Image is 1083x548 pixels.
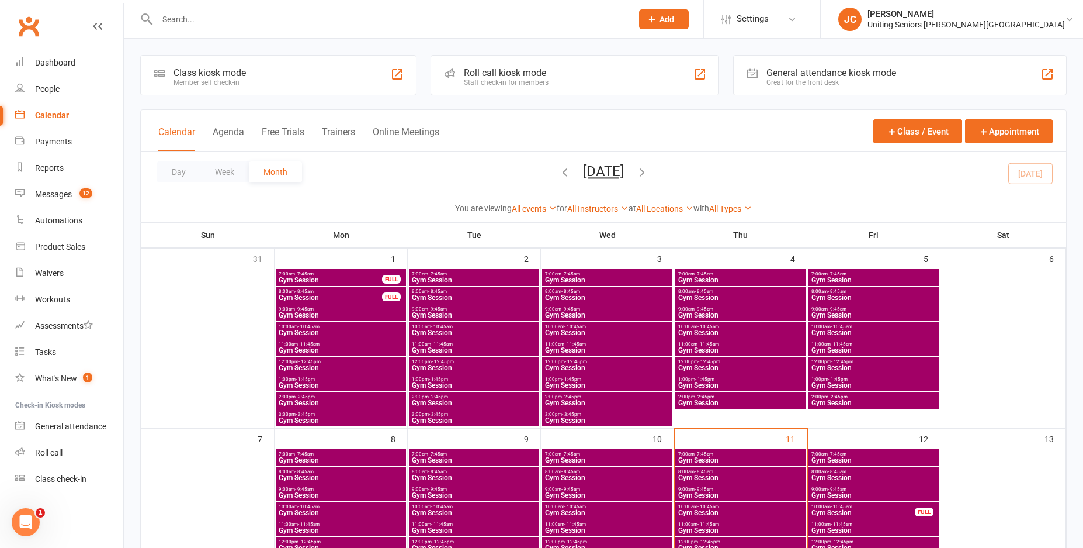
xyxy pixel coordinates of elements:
span: Gym Session [678,312,803,319]
span: 7:00am [544,271,670,277]
span: - 7:45am [561,452,580,457]
div: Member self check-in [173,78,246,87]
span: Gym Session [411,382,537,389]
span: - 9:45am [561,487,580,492]
span: Gym Session [678,364,803,371]
div: JC [838,8,862,31]
span: Gym Session [411,294,537,301]
div: Product Sales [35,242,85,251]
a: Tasks [15,339,123,366]
th: Mon [275,223,408,247]
span: - 2:45pm [429,394,448,399]
th: Wed [541,223,674,247]
span: 7:00am [278,452,404,457]
span: - 8:45am [695,469,713,474]
span: 3:00pm [278,412,404,417]
span: 11:00am [278,342,404,347]
span: Gym Session [278,347,404,354]
div: Uniting Seniors [PERSON_NAME][GEOGRAPHIC_DATA] [867,19,1065,30]
span: Gym Session [811,277,936,284]
span: - 8:45am [295,469,314,474]
span: Gym Session [544,364,670,371]
div: What's New [35,374,77,383]
a: Calendar [15,102,123,129]
span: - 1:45pm [429,377,448,382]
span: - 10:45am [564,504,586,509]
div: Staff check-in for members [464,78,549,87]
span: - 9:45am [428,306,447,312]
span: - 1:45pm [828,377,848,382]
span: 11:00am [811,522,936,527]
span: Gym Session [278,399,404,406]
span: 8:00am [678,469,803,474]
span: Gym Session [811,329,936,336]
span: 7:00am [811,452,936,457]
span: - 10:45am [564,324,586,329]
span: - 8:45am [561,469,580,474]
div: FULL [915,508,933,516]
span: 11:00am [544,522,670,527]
a: What's New1 [15,366,123,392]
span: Gym Session [544,457,670,464]
span: Gym Session [811,399,936,406]
span: Settings [737,6,769,32]
span: Gym Session [278,474,404,481]
span: - 9:45am [828,306,846,312]
span: - 8:45am [695,289,713,294]
span: Gym Session [811,382,936,389]
div: 7 [258,429,274,448]
span: 2:00pm [278,394,404,399]
span: Gym Session [544,329,670,336]
button: Add [639,9,689,29]
span: 1:00pm [811,377,936,382]
strong: at [629,204,636,213]
div: General attendance kiosk mode [766,67,896,78]
div: 3 [657,249,674,268]
span: Gym Session [278,492,404,499]
span: - 10:45am [431,504,453,509]
span: - 8:45am [828,289,846,294]
div: Class check-in [35,474,86,484]
span: - 9:45am [295,487,314,492]
input: Search... [154,11,624,27]
span: Gym Session [411,277,537,284]
span: Gym Session [811,294,936,301]
span: Gym Session [544,294,670,301]
button: Appointment [965,119,1053,143]
span: 12:00pm [278,539,404,544]
span: Gym Session [544,492,670,499]
button: Week [200,161,249,182]
div: People [35,84,60,94]
div: Calendar [35,111,69,120]
span: Gym Session [811,509,915,516]
span: - 7:45am [828,452,846,457]
span: 12:00pm [278,359,404,364]
span: Gym Session [411,509,537,516]
a: General attendance kiosk mode [15,413,123,440]
span: Gym Session [678,347,803,354]
span: - 11:45am [697,522,719,527]
span: 12:00pm [411,359,537,364]
span: Gym Session [678,527,803,534]
span: 10:00am [278,504,404,509]
span: - 11:45am [298,522,320,527]
th: Thu [674,223,807,247]
a: Product Sales [15,234,123,260]
span: - 11:45am [431,522,453,527]
div: 9 [524,429,540,448]
div: 10 [652,429,674,448]
span: - 7:45am [295,271,314,277]
span: 9:00am [411,306,537,312]
div: General attendance [35,422,106,431]
span: 11:00am [278,522,404,527]
a: Waivers [15,260,123,287]
span: 1:00pm [411,377,537,382]
span: 11:00am [411,522,537,527]
span: 1 [83,373,92,382]
th: Sun [141,223,275,247]
div: Messages [35,189,72,199]
button: Month [249,161,302,182]
a: Reports [15,155,123,181]
span: - 10:45am [831,324,852,329]
span: - 12:45pm [698,359,720,364]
